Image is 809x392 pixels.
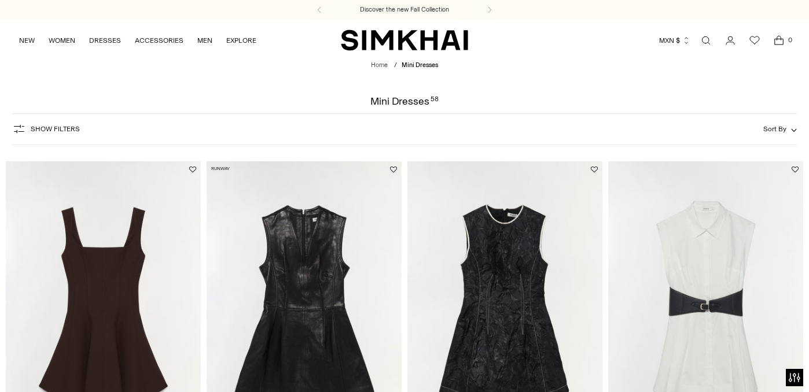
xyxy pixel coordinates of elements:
a: Open cart modal [767,29,790,52]
a: WOMEN [49,28,75,53]
a: Go to the account page [719,29,742,52]
button: Add to Wishlist [591,166,598,173]
a: Discover the new Fall Collection [360,5,449,14]
h1: Mini Dresses [370,96,438,106]
span: 0 [785,35,795,45]
a: MEN [197,28,212,53]
div: 58 [431,96,439,106]
nav: breadcrumbs [371,61,438,71]
span: Sort By [763,125,786,133]
a: SIMKHAI [341,29,468,51]
span: Show Filters [31,125,80,133]
div: / [394,61,397,71]
a: Wishlist [743,29,766,52]
a: Open search modal [694,29,718,52]
button: Sort By [763,123,797,135]
a: EXPLORE [226,28,256,53]
button: Show Filters [12,120,80,138]
button: MXN $ [659,28,690,53]
button: Add to Wishlist [792,166,799,173]
button: Add to Wishlist [390,166,397,173]
button: Add to Wishlist [189,166,196,173]
a: ACCESSORIES [135,28,183,53]
a: DRESSES [89,28,121,53]
a: NEW [19,28,35,53]
span: Mini Dresses [402,61,438,69]
a: Home [371,61,388,69]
